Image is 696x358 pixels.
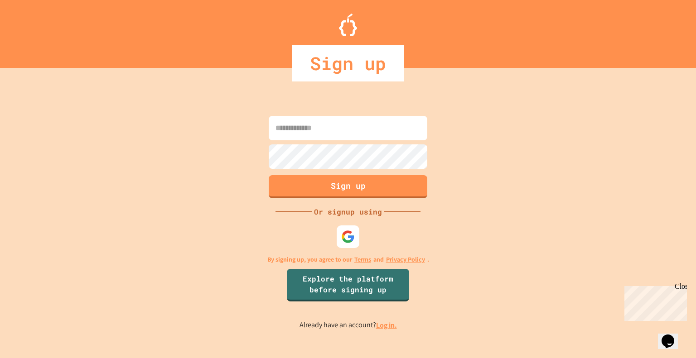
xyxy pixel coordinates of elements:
[386,255,425,264] a: Privacy Policy
[376,320,397,330] a: Log in.
[354,255,371,264] a: Terms
[292,45,404,81] div: Sign up
[4,4,63,57] div: Chat with us now!Close
[341,230,355,243] img: google-icon.svg
[287,269,409,301] a: Explore the platform before signing up
[621,282,687,321] iframe: chat widget
[300,320,397,331] p: Already have an account?
[312,206,384,217] div: Or signup using
[267,255,429,264] p: By signing up, you agree to our and .
[269,175,427,198] button: Sign up
[339,14,357,36] img: Logo.svg
[658,322,687,349] iframe: chat widget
